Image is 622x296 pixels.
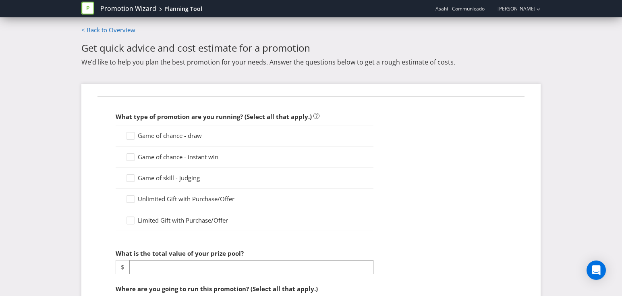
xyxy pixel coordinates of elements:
span: What type of promotion are you running? (Select all that apply.) [116,113,312,121]
h2: Get quick advice and cost estimate for a promotion [81,43,541,53]
span: Unlimited Gift with Purchase/Offer [138,195,234,203]
span: $ [116,260,129,274]
span: What is the total value of your prize pool? [116,249,244,257]
a: < Back to Overview [81,26,135,34]
span: Game of chance - instant win [138,153,218,161]
span: Game of skill - judging [138,174,200,182]
a: Promotion Wizard [100,4,156,13]
p: We’d like to help you plan the best promotion for your needs. Answer the questions below to get a... [81,58,541,67]
span: Asahi - Communicado [435,5,485,12]
a: [PERSON_NAME] [489,5,535,12]
span: Game of chance - draw [138,131,202,140]
div: Open Intercom Messenger [587,261,606,280]
span: Limited Gift with Purchase/Offer [138,216,228,224]
div: Planning Tool [164,5,202,13]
